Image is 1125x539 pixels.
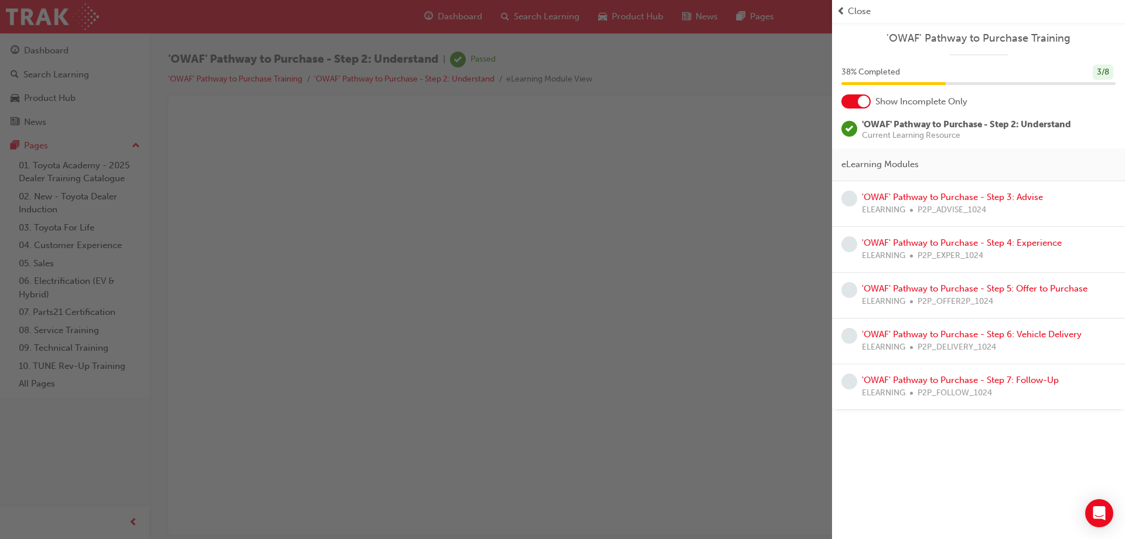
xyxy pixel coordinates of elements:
[862,387,905,400] span: ELEARNING
[918,204,986,217] span: P2P_ADVISE_1024
[918,295,993,309] span: P2P_OFFER2P_1024
[841,328,857,344] span: learningRecordVerb_NONE-icon
[862,119,1071,130] span: 'OWAF' Pathway to Purchase - Step 2: Understand
[841,236,857,252] span: learningRecordVerb_NONE-icon
[841,374,857,389] span: learningRecordVerb_NONE-icon
[862,341,905,354] span: ELEARNING
[1093,65,1113,80] div: 3 / 8
[837,5,846,18] span: prev-icon
[862,192,1043,202] a: 'OWAF' Pathway to Purchase - Step 3: Advise
[848,5,871,18] span: Close
[862,329,1082,340] a: 'OWAF' Pathway to Purchase - Step 6: Vehicle Delivery
[918,341,996,354] span: P2P_DELIVERY_1024
[862,295,905,309] span: ELEARNING
[862,375,1059,385] a: 'OWAF' Pathway to Purchase - Step 7: Follow-Up
[841,158,919,171] span: eLearning Modules
[862,131,1071,140] span: Current Learning Resource
[841,32,1116,45] a: 'OWAF' Pathway to Purchase Training
[862,204,905,217] span: ELEARNING
[862,283,1087,294] a: 'OWAF' Pathway to Purchase - Step 5: Offer to Purchase
[841,282,857,298] span: learningRecordVerb_NONE-icon
[862,249,905,263] span: ELEARNING
[841,191,857,206] span: learningRecordVerb_NONE-icon
[1085,499,1113,527] div: Open Intercom Messenger
[918,249,983,263] span: P2P_EXPER_1024
[862,238,1062,248] a: 'OWAF' Pathway to Purchase - Step 4: Experience
[918,387,992,400] span: P2P_FOLLOW_1024
[841,66,900,79] span: 38 % Completed
[841,121,857,137] span: learningRecordVerb_PASS-icon
[837,5,1120,18] button: prev-iconClose
[875,95,967,109] span: Show Incomplete Only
